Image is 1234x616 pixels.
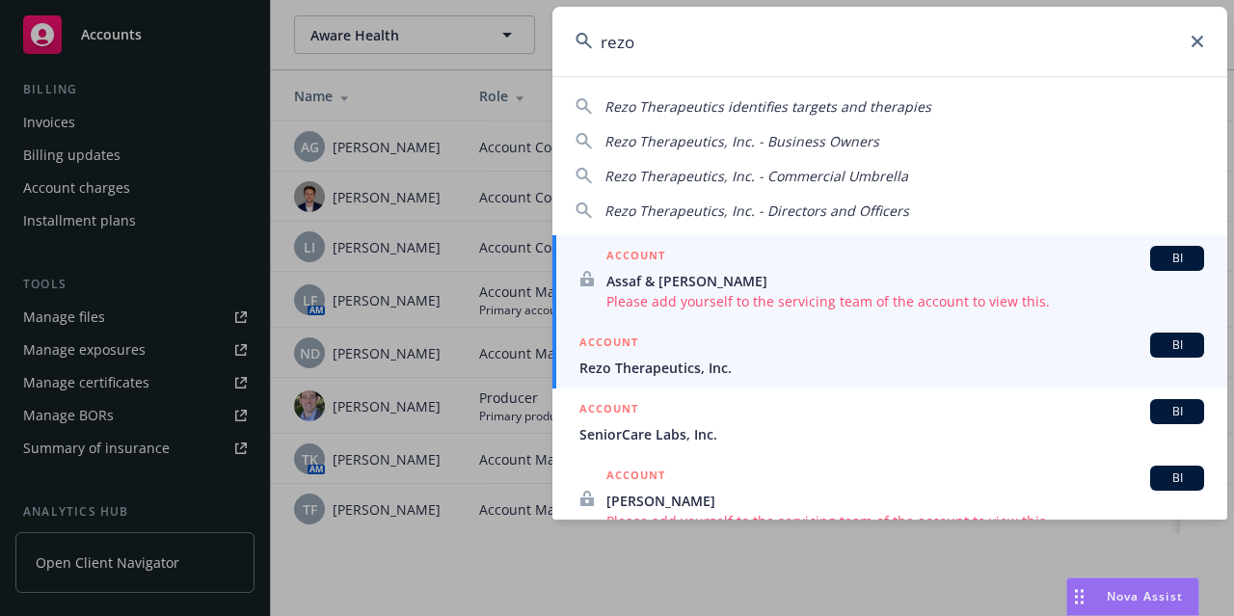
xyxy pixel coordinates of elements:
span: BI [1158,469,1196,487]
a: ACCOUNTBI[PERSON_NAME]Please add yourself to the servicing team of the account to view this. [552,455,1227,542]
span: Rezo Therapeutics, Inc. - Business Owners [604,132,879,150]
span: Nova Assist [1107,588,1183,604]
span: BI [1158,336,1196,354]
span: Rezo Therapeutics, Inc. [579,358,1204,378]
h5: ACCOUNT [579,333,638,356]
span: BI [1158,403,1196,420]
a: ACCOUNTBISeniorCare Labs, Inc. [552,388,1227,455]
span: BI [1158,250,1196,267]
span: Rezo Therapeutics, Inc. - Directors and Officers [604,201,909,220]
input: Search... [552,7,1227,76]
div: Drag to move [1067,578,1091,615]
button: Nova Assist [1066,577,1199,616]
span: [PERSON_NAME] [606,491,1204,511]
span: Rezo Therapeutics identifies targets and therapies [604,97,931,116]
span: Please add yourself to the servicing team of the account to view this. [606,511,1204,531]
h5: ACCOUNT [579,399,638,422]
span: Rezo Therapeutics, Inc. - Commercial Umbrella [604,167,908,185]
h5: ACCOUNT [606,466,665,489]
span: SeniorCare Labs, Inc. [579,424,1204,444]
h5: ACCOUNT [606,246,665,269]
a: ACCOUNTBIRezo Therapeutics, Inc. [552,322,1227,388]
span: Assaf & [PERSON_NAME] [606,271,1204,291]
span: Please add yourself to the servicing team of the account to view this. [606,291,1204,311]
a: ACCOUNTBIAssaf & [PERSON_NAME]Please add yourself to the servicing team of the account to view this. [552,235,1227,322]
